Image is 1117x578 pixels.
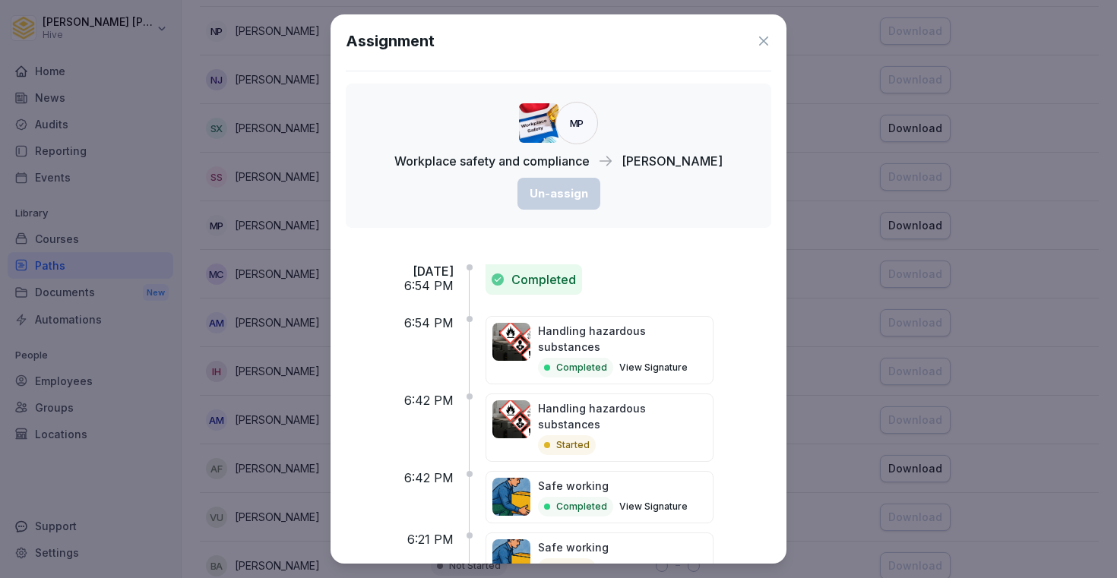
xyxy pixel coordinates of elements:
[492,539,530,577] img: ns5fm27uu5em6705ixom0yjt.png
[556,561,590,575] p: Started
[538,539,609,555] p: Safe working
[556,500,607,513] p: Completed
[404,316,454,330] p: 6:54 PM
[538,400,707,432] p: Handling hazardous substances
[404,471,454,485] p: 6:42 PM
[556,361,607,374] p: Completed
[530,185,588,202] div: Un-assign
[517,178,600,210] button: Un-assign
[622,152,723,170] p: [PERSON_NAME]
[538,478,688,494] p: Safe working
[407,532,454,547] p: 6:21 PM
[538,323,707,355] p: Handling hazardous substances
[404,279,454,293] p: 6:54 PM
[413,264,454,279] p: [DATE]
[619,361,688,374] button: View Signature
[556,438,590,452] p: Started
[492,478,530,516] img: ns5fm27uu5em6705ixom0yjt.png
[619,500,688,513] button: View Signature
[519,103,558,143] img: twaxla64lrmeoq0ccgctjh1j.png
[346,30,435,52] h1: Assignment
[492,323,530,361] img: ro33qf0i8ndaw7nkfv0stvse.png
[511,270,576,289] p: Completed
[394,152,590,170] p: Workplace safety and compliance
[555,102,598,144] div: MP
[492,400,530,438] img: ro33qf0i8ndaw7nkfv0stvse.png
[404,393,454,408] p: 6:42 PM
